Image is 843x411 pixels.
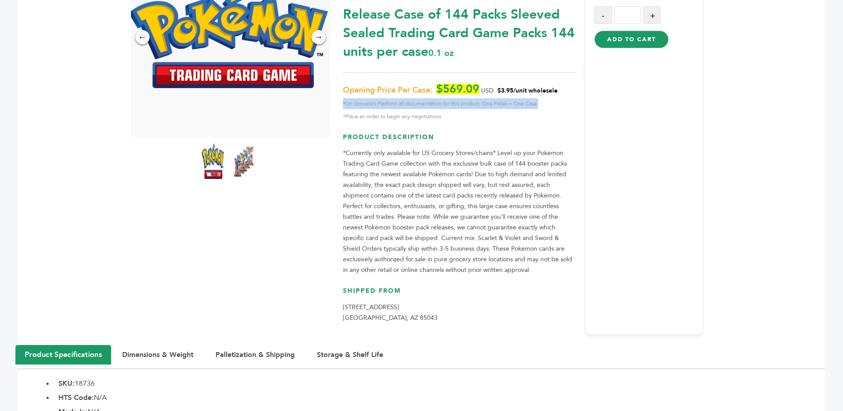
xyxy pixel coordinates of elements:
span: $569.09 [436,84,479,94]
div: → [312,30,326,44]
span: *On Grovara's Platform all documentation for this product, One Pallet = One Case [343,98,577,109]
b: SKU: [58,379,75,388]
span: USD [481,86,493,95]
p: *Currently only available for US Grocery Stores/chains* Level up your Pokémon Trading Card Game c... [343,148,577,275]
span: *Place an order to begin any negotiations [343,111,577,122]
div: ← [135,30,150,44]
button: + [643,6,661,24]
p: [STREET_ADDRESS] [GEOGRAPHIC_DATA], AZ 85043 [343,302,577,323]
img: *Only for US Grocery Stores* Pokemon TCG 10 Card Booster Pack – Newest Release (Case of 144 Packs... [233,143,255,179]
h3: Shipped From [343,287,577,302]
h3: Product Description [343,133,577,148]
li: 18736 [54,378,825,389]
button: - [594,6,612,24]
button: Dimensions & Weight [113,345,202,364]
button: Storage & Shelf Life [308,345,392,364]
span: 0.1 oz [428,47,454,59]
img: *Only for US Grocery Stores* Pokemon TCG 10 Card Booster Pack – Newest Release (Case of 144 Packs... [202,143,224,179]
span: $3.95/unit wholesale [497,86,558,95]
button: Product Specifications [15,345,111,364]
button: Palletization & Shipping [207,345,304,364]
button: Add to Cart [594,31,668,48]
li: N/A [54,392,825,403]
b: HTS Code: [58,393,94,403]
span: Opening Price Per Case: [343,85,432,96]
